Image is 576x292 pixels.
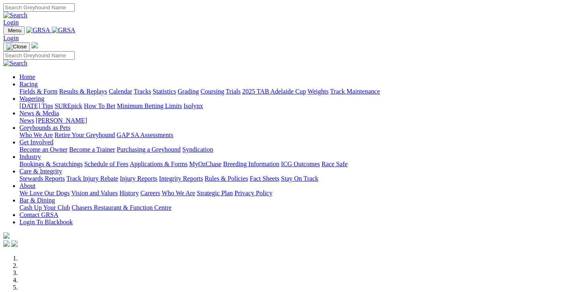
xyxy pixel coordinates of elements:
a: Tracks [134,88,151,95]
button: Toggle navigation [3,42,30,51]
a: Results & Replays [59,88,107,95]
a: Grading [178,88,199,95]
a: Greyhounds as Pets [19,124,70,131]
img: facebook.svg [3,240,10,247]
img: twitter.svg [11,240,18,247]
a: Fields & Form [19,88,57,95]
a: Stewards Reports [19,175,65,182]
a: Login [3,19,19,26]
a: Login To Blackbook [19,219,73,225]
a: Who We Are [19,131,53,138]
button: Toggle navigation [3,26,25,35]
a: Chasers Restaurant & Function Centre [72,204,171,211]
div: Bar & Dining [19,204,573,211]
a: About [19,182,36,189]
a: 2025 TAB Adelaide Cup [242,88,306,95]
img: Search [3,12,27,19]
a: History [119,190,139,196]
a: Retire Your Greyhound [55,131,115,138]
a: Strategic Plan [197,190,233,196]
a: Fact Sheets [250,175,279,182]
img: logo-grsa-white.png [3,232,10,239]
span: Menu [8,27,21,33]
img: GRSA [26,27,50,34]
a: Track Injury Rebate [66,175,118,182]
a: Syndication [182,146,213,153]
img: GRSA [52,27,76,34]
a: Injury Reports [120,175,157,182]
a: Racing [19,81,38,88]
a: Applications & Forms [130,161,188,167]
a: Minimum Betting Limits [117,102,182,109]
div: Get Involved [19,146,573,153]
a: Statistics [153,88,176,95]
a: SUREpick [55,102,82,109]
a: Stay On Track [281,175,318,182]
a: Contact GRSA [19,211,58,218]
a: Wagering [19,95,44,102]
a: Industry [19,153,41,160]
div: About [19,190,573,197]
img: logo-grsa-white.png [32,42,38,48]
a: Bookings & Scratchings [19,161,82,167]
a: Track Maintenance [330,88,380,95]
a: Care & Integrity [19,168,62,175]
div: News & Media [19,117,573,124]
a: Get Involved [19,139,53,146]
a: Login [3,35,19,42]
div: Racing [19,88,573,95]
a: Privacy Policy [234,190,272,196]
a: [DATE] Tips [19,102,53,109]
a: Trials [226,88,241,95]
a: Breeding Information [223,161,279,167]
img: Close [6,44,27,50]
div: Greyhounds as Pets [19,131,573,139]
a: Weights [308,88,329,95]
a: How To Bet [84,102,116,109]
a: MyOzChase [189,161,222,167]
a: Race Safe [321,161,347,167]
a: Calendar [109,88,132,95]
a: Rules & Policies [205,175,248,182]
a: Cash Up Your Club [19,204,70,211]
a: News [19,117,34,124]
a: Purchasing a Greyhound [117,146,181,153]
input: Search [3,3,75,12]
a: Integrity Reports [159,175,203,182]
div: Industry [19,161,573,168]
a: ICG Outcomes [281,161,320,167]
a: Coursing [200,88,224,95]
a: GAP SA Assessments [117,131,173,138]
a: We Love Our Dogs [19,190,70,196]
input: Search [3,51,75,60]
img: Search [3,60,27,67]
a: Who We Are [162,190,195,196]
a: Careers [140,190,160,196]
a: Become a Trainer [69,146,115,153]
div: Care & Integrity [19,175,573,182]
a: [PERSON_NAME] [36,117,87,124]
a: News & Media [19,110,59,117]
a: Home [19,73,35,80]
a: Bar & Dining [19,197,55,204]
a: Isolynx [184,102,203,109]
div: Wagering [19,102,573,110]
a: Vision and Values [71,190,118,196]
a: Become an Owner [19,146,68,153]
a: Schedule of Fees [84,161,128,167]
